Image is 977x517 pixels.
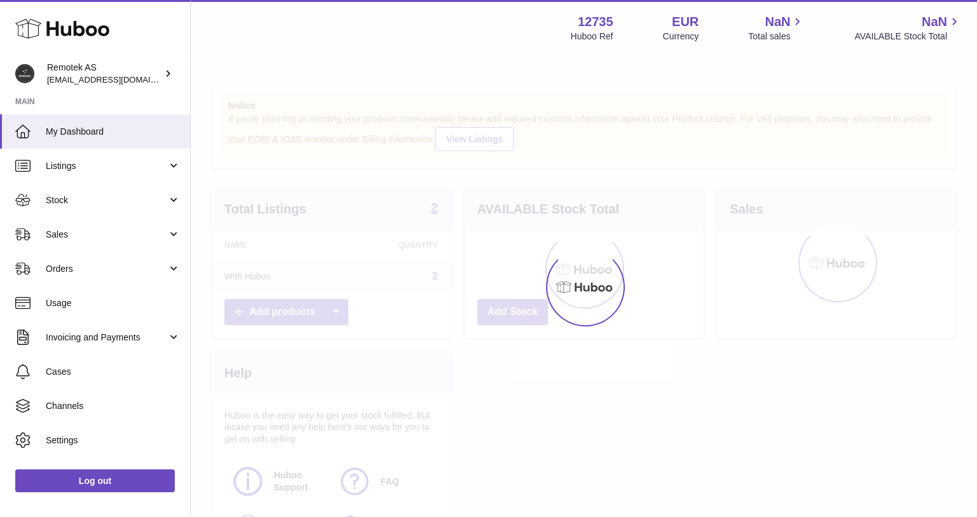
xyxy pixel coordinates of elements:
span: Cases [46,366,181,378]
span: NaN [922,13,947,30]
img: dag@remotek.no [15,64,34,83]
div: Currency [663,30,699,43]
a: NaN AVAILABLE Stock Total [854,13,962,43]
span: Settings [46,434,181,446]
span: Listings [46,160,167,172]
span: [EMAIL_ADDRESS][DOMAIN_NAME] [47,74,187,84]
span: Channels [46,400,181,412]
a: Log out [15,469,175,492]
span: Usage [46,297,181,309]
div: Huboo Ref [571,30,613,43]
span: NaN [765,13,790,30]
span: AVAILABLE Stock Total [854,30,962,43]
span: Total sales [748,30,805,43]
span: Sales [46,229,167,241]
strong: 12735 [578,13,613,30]
span: Stock [46,194,167,206]
strong: EUR [672,13,699,30]
span: Orders [46,263,167,275]
a: NaN Total sales [748,13,805,43]
span: My Dashboard [46,126,181,138]
div: Remotek AS [47,62,161,86]
span: Invoicing and Payments [46,332,167,344]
